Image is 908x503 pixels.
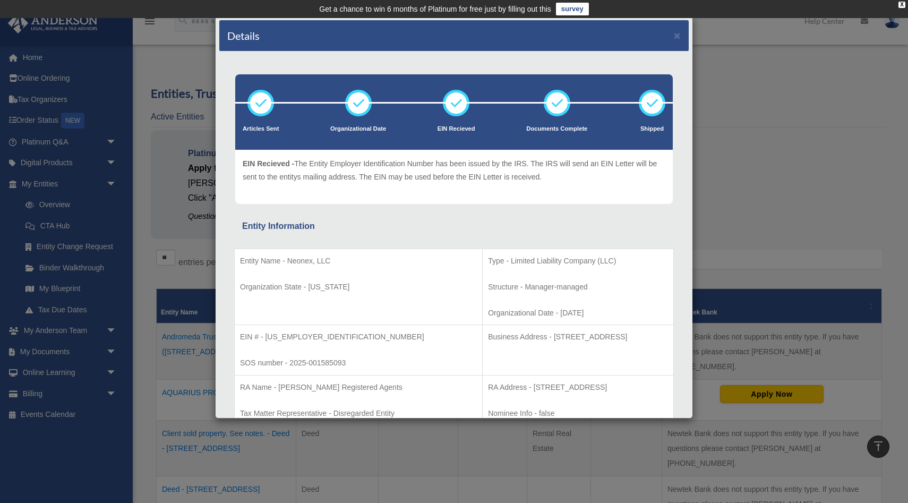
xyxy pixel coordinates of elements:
button: × [674,30,681,41]
p: Organization State - [US_STATE] [240,280,477,294]
div: close [898,2,905,8]
p: Structure - Manager-managed [488,280,668,294]
div: Get a chance to win 6 months of Platinum for free just by filling out this [319,3,551,15]
p: EIN Recieved [438,124,475,134]
p: Articles Sent [243,124,279,134]
p: Business Address - [STREET_ADDRESS] [488,330,668,344]
p: RA Name - [PERSON_NAME] Registered Agents [240,381,477,394]
p: Nominee Info - false [488,407,668,420]
p: Documents Complete [526,124,587,134]
span: EIN Recieved - [243,159,294,168]
h4: Details [227,28,260,43]
p: EIN # - [US_EMPLOYER_IDENTIFICATION_NUMBER] [240,330,477,344]
p: Type - Limited Liability Company (LLC) [488,254,668,268]
p: Shipped [639,124,665,134]
a: survey [556,3,589,15]
p: Organizational Date [330,124,386,134]
div: Entity Information [242,219,666,234]
p: Tax Matter Representative - Disregarded Entity [240,407,477,420]
p: Entity Name - Neonex, LLC [240,254,477,268]
p: The Entity Employer Identification Number has been issued by the IRS. The IRS will send an EIN Le... [243,157,665,183]
p: SOS number - 2025-001585093 [240,356,477,370]
p: RA Address - [STREET_ADDRESS] [488,381,668,394]
p: Organizational Date - [DATE] [488,306,668,320]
